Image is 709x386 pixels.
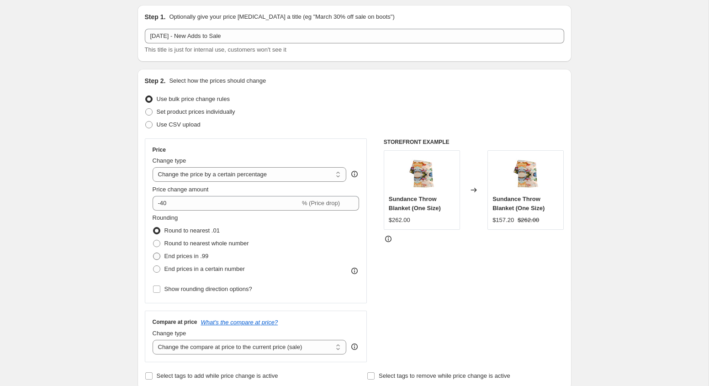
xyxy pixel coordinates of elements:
[389,196,441,212] span: Sundance Throw Blanket (One Size)
[350,342,359,351] div: help
[169,76,266,85] p: Select how the prices should change
[145,46,286,53] span: This title is just for internal use, customers won't see it
[153,214,178,221] span: Rounding
[201,319,278,326] button: What's the compare at price?
[403,155,440,192] img: Screen_Shot_2020-02-27_at_4.11.22_PM_80x.jpg
[157,108,235,115] span: Set product prices individually
[164,286,252,292] span: Show rounding direction options?
[169,12,394,21] p: Optionally give your price [MEDICAL_DATA] a title (eg "March 30% off sale on boots")
[153,330,186,337] span: Change type
[153,318,197,326] h3: Compare at price
[157,95,230,102] span: Use bulk price change rules
[164,253,209,259] span: End prices in .99
[153,157,186,164] span: Change type
[164,265,245,272] span: End prices in a certain number
[145,29,564,43] input: 30% off holiday sale
[157,372,278,379] span: Select tags to add while price change is active
[508,155,544,192] img: Screen_Shot_2020-02-27_at_4.11.22_PM_80x.jpg
[302,200,340,206] span: % (Price drop)
[153,146,166,153] h3: Price
[157,121,201,128] span: Use CSV upload
[145,76,166,85] h2: Step 2.
[518,216,539,225] strike: $262.00
[389,216,410,225] div: $262.00
[384,138,564,146] h6: STOREFRONT EXAMPLE
[164,240,249,247] span: Round to nearest whole number
[153,196,300,211] input: -15
[492,196,545,212] span: Sundance Throw Blanket (One Size)
[145,12,166,21] h2: Step 1.
[379,372,510,379] span: Select tags to remove while price change is active
[350,169,359,179] div: help
[492,216,514,225] div: $157.20
[153,186,209,193] span: Price change amount
[164,227,220,234] span: Round to nearest .01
